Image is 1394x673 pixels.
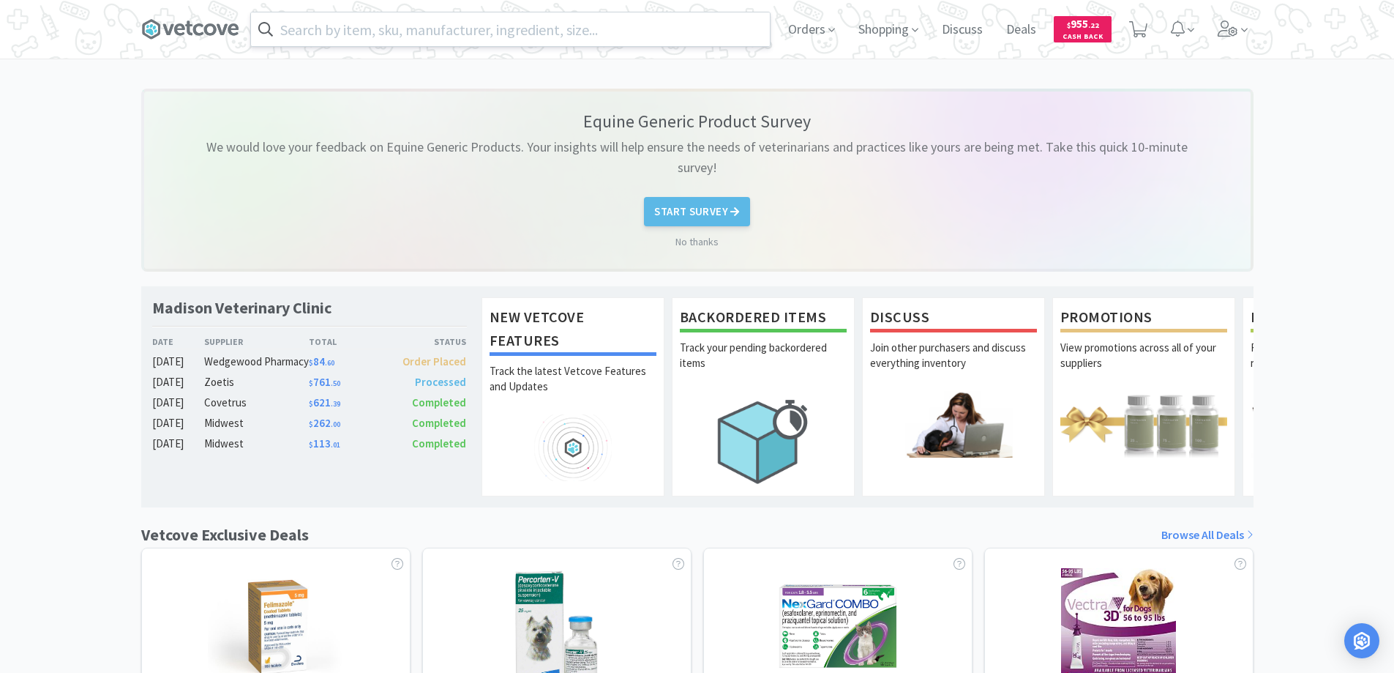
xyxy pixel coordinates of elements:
[152,394,205,412] div: [DATE]
[204,335,309,349] div: Supplier
[1067,17,1099,31] span: 955
[331,440,340,450] span: . 01
[412,436,466,450] span: Completed
[152,335,205,349] div: Date
[309,375,340,389] span: 761
[309,399,313,409] span: $
[309,395,340,409] span: 621
[870,340,1037,391] p: Join other purchasers and discuss everything inventory
[1063,33,1103,42] span: Cash Back
[490,414,656,481] img: hero_feature_roadmap.png
[152,414,467,432] a: [DATE]Midwest$262.00Completed
[490,305,656,356] h1: New Vetcove Features
[152,414,205,432] div: [DATE]
[309,335,388,349] div: Total
[862,297,1045,497] a: DiscussJoin other purchasers and discuss everything inventory
[412,416,466,430] span: Completed
[412,395,466,409] span: Completed
[204,353,309,371] div: Wedgewood Pharmacy
[481,297,664,497] a: New Vetcove FeaturesTrack the latest Vetcove Features and Updates
[204,373,309,391] div: Zoetis
[672,297,855,497] a: Backordered ItemsTrack your pending backordered items
[388,335,467,349] div: Status
[675,234,719,250] a: No thanks
[331,399,340,409] span: . 39
[188,137,1207,179] p: We would love your feedback on Equine Generic Products. Your insights will help ensure the needs ...
[402,354,466,368] span: Order Placed
[1000,23,1042,37] a: Deals
[204,394,309,412] div: Covetrus
[415,375,466,389] span: Processed
[1344,623,1379,658] div: Open Intercom Messenger
[152,435,205,453] div: [DATE]
[331,379,340,388] span: . 50
[152,394,467,412] a: [DATE]Covetrus$621.39Completed
[251,12,770,46] input: Search by item, sku, manufacturer, ingredient, size...
[583,110,811,133] p: Equine Generic Product Survey
[204,414,309,432] div: Midwest
[309,436,340,450] span: 113
[680,391,847,491] img: hero_backorders.png
[1060,305,1227,332] h1: Promotions
[152,373,467,391] a: [DATE]Zoetis$761.50Processed
[680,305,847,332] h1: Backordered Items
[1052,297,1235,497] a: PromotionsView promotions across all of your suppliers
[309,440,313,450] span: $
[870,305,1037,332] h1: Discuss
[309,420,313,429] span: $
[936,23,989,37] a: Discuss
[1161,526,1254,545] a: Browse All Deals
[870,391,1037,458] img: hero_discuss.png
[152,353,467,371] a: [DATE]Wedgewood Pharmacy$84.60Order Placed
[309,354,334,368] span: 84
[152,373,205,391] div: [DATE]
[309,358,313,368] span: $
[490,363,656,414] p: Track the latest Vetcove Features and Updates
[152,435,467,453] a: [DATE]Midwest$113.01Completed
[309,416,340,430] span: 262
[1088,21,1099,30] span: . 22
[152,353,205,371] div: [DATE]
[152,297,331,319] h1: Madison Veterinary Clinic
[1060,391,1227,458] img: hero_promotions.png
[204,435,309,453] div: Midwest
[331,420,340,429] span: . 00
[1054,10,1112,49] a: $955.22Cash Back
[1060,340,1227,391] p: View promotions across all of your suppliers
[644,197,749,226] button: Start Survey
[309,379,313,388] span: $
[141,522,309,548] h1: Vetcove Exclusive Deals
[680,340,847,391] p: Track your pending backordered items
[325,358,334,368] span: . 60
[1067,21,1071,30] span: $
